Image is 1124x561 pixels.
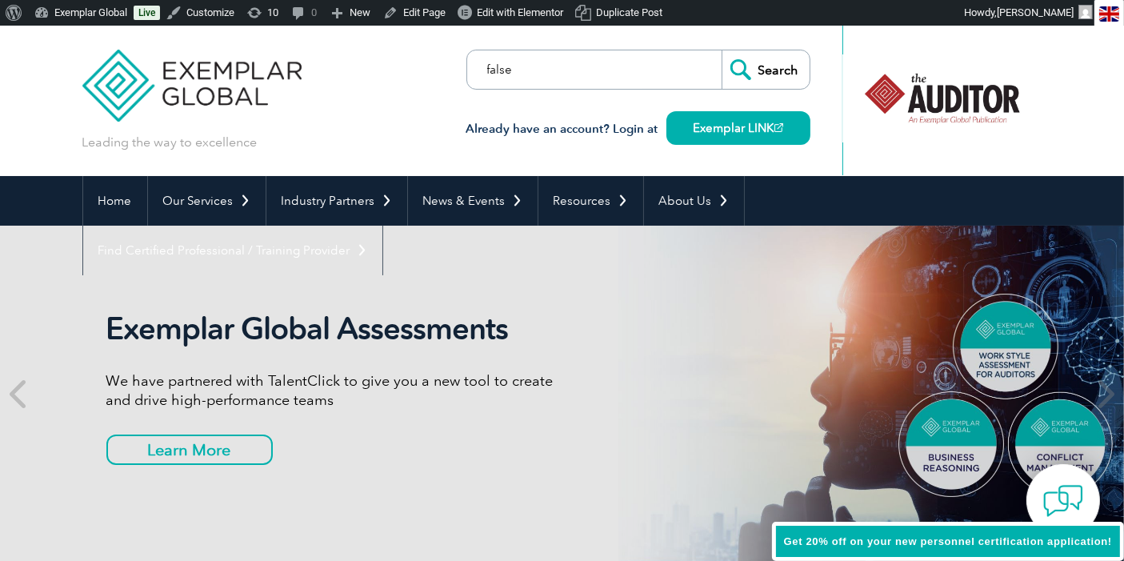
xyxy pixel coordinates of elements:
a: Learn More [106,435,273,465]
a: Home [83,176,147,226]
p: Leading the way to excellence [82,134,258,151]
span: Get 20% off on your new personnel certification application! [784,535,1112,547]
span: [PERSON_NAME] [997,6,1074,18]
a: About Us [644,176,744,226]
a: Resources [538,176,643,226]
h3: Already have an account? Login at [466,119,810,139]
a: News & Events [408,176,538,226]
a: Our Services [148,176,266,226]
input: Search [722,50,810,89]
a: Industry Partners [266,176,407,226]
p: We have partnered with TalentClick to give you a new tool to create and drive high-performance teams [106,371,562,410]
h2: Exemplar Global Assessments [106,311,562,347]
img: en [1099,6,1119,22]
img: Exemplar Global [82,26,302,122]
img: contact-chat.png [1043,481,1083,521]
img: open_square.png [774,123,783,132]
a: Live [134,6,160,20]
a: Find Certified Professional / Training Provider [83,226,382,275]
span: Edit with Elementor [477,6,563,18]
a: Exemplar LINK [666,111,810,145]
